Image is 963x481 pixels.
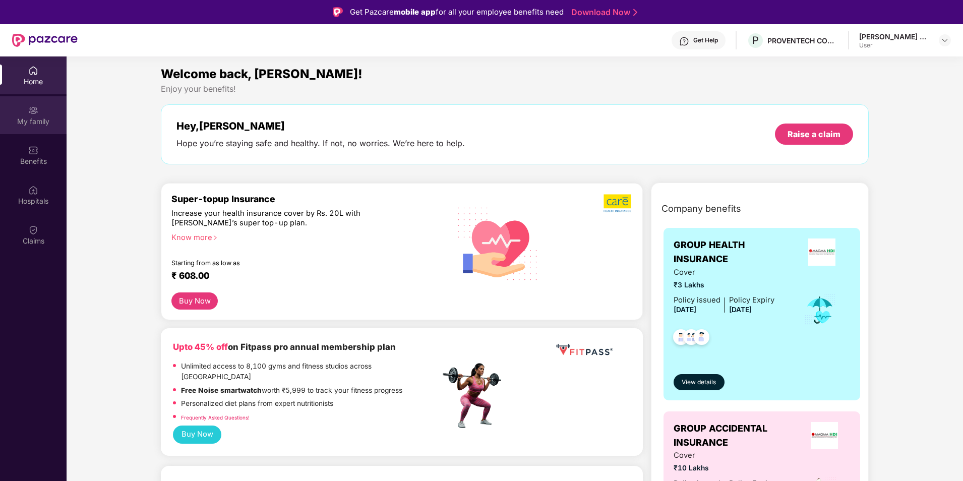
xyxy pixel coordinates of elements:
[28,185,38,195] img: svg+xml;base64,PHN2ZyBpZD0iSG9zcGl0YWxzIiB4bWxucz0iaHR0cDovL3d3dy53My5vcmcvMjAwMC9zdmciIHdpZHRoPS...
[440,360,510,431] img: fpp.png
[767,36,838,45] div: PROVENTECH CONSULTING PRIVATE LIMITED
[181,386,262,394] strong: Free Noise smartwatch
[181,385,402,396] p: worth ₹5,999 to track your fitness progress
[859,41,930,49] div: User
[212,235,218,240] span: right
[554,340,615,359] img: fppp.png
[171,233,434,240] div: Know more
[450,194,546,292] img: svg+xml;base64,PHN2ZyB4bWxucz0iaHR0cDovL3d3dy53My5vcmcvMjAwMC9zdmciIHhtbG5zOnhsaW5rPSJodHRwOi8vd3...
[171,259,397,266] div: Starting from as low as
[181,414,250,420] a: Frequently Asked Questions!
[173,342,228,352] b: Upto 45% off
[333,7,343,17] img: Logo
[394,7,436,17] strong: mobile app
[604,194,632,213] img: b5dec4f62d2307b9de63beb79f102df3.png
[674,280,774,291] span: ₹3 Lakhs
[941,36,949,44] img: svg+xml;base64,PHN2ZyBpZD0iRHJvcGRvd24tMzJ4MzIiIHhtbG5zPSJodHRwOi8vd3d3LnczLm9yZy8yMDAwL3N2ZyIgd2...
[674,294,720,306] div: Policy issued
[176,120,465,132] div: Hey, [PERSON_NAME]
[752,34,759,46] span: P
[171,292,218,310] button: Buy Now
[181,361,440,383] p: Unlimited access to 8,100 gyms and fitness studios across [GEOGRAPHIC_DATA]
[350,6,564,18] div: Get Pazcare for all your employee benefits need
[28,145,38,155] img: svg+xml;base64,PHN2ZyBpZD0iQmVuZWZpdHMiIHhtbG5zPSJodHRwOi8vd3d3LnczLm9yZy8yMDAwL3N2ZyIgd2lkdGg9Ij...
[28,105,38,115] img: svg+xml;base64,PHN2ZyB3aWR0aD0iMjAiIGhlaWdodD0iMjAiIHZpZXdCb3g9IjAgMCAyMCAyMCIgZmlsbD0ibm9uZSIgeG...
[859,32,930,41] div: [PERSON_NAME] Katlagunta
[173,426,221,444] button: Buy Now
[669,326,693,351] img: svg+xml;base64,PHN2ZyB4bWxucz0iaHR0cDovL3d3dy53My5vcmcvMjAwMC9zdmciIHdpZHRoPSI0OC45NDMiIGhlaWdodD...
[661,202,741,216] span: Company benefits
[808,238,835,266] img: insurerLogo
[171,270,430,282] div: ₹ 608.00
[811,422,838,449] img: insurerLogo
[674,422,799,450] span: GROUP ACCIDENTAL INSURANCE
[12,34,78,47] img: New Pazcare Logo
[729,306,752,314] span: [DATE]
[674,238,794,267] span: GROUP HEALTH INSURANCE
[674,306,696,314] span: [DATE]
[171,194,440,204] div: Super-topup Insurance
[682,378,716,387] span: View details
[571,7,634,18] a: Download Now
[28,225,38,235] img: svg+xml;base64,PHN2ZyBpZD0iQ2xhaW0iIHhtbG5zPSJodHRwOi8vd3d3LnczLm9yZy8yMDAwL3N2ZyIgd2lkdGg9IjIwIi...
[679,36,689,46] img: svg+xml;base64,PHN2ZyBpZD0iSGVscC0zMngzMiIgeG1sbnM9Imh0dHA6Ly93d3cudzMub3JnLzIwMDAvc3ZnIiB3aWR0aD...
[788,129,840,140] div: Raise a claim
[674,267,774,278] span: Cover
[804,293,836,327] img: icon
[171,209,397,228] div: Increase your health insurance cover by Rs. 20L with [PERSON_NAME]’s super top-up plan.
[674,374,725,390] button: View details
[176,138,465,149] div: Hope you’re staying safe and healthy. If not, no worries. We’re here to help.
[674,463,774,474] span: ₹10 Lakhs
[161,67,363,81] span: Welcome back, [PERSON_NAME]!
[173,342,396,352] b: on Fitpass pro annual membership plan
[633,7,637,18] img: Stroke
[679,326,704,351] img: svg+xml;base64,PHN2ZyB4bWxucz0iaHR0cDovL3d3dy53My5vcmcvMjAwMC9zdmciIHdpZHRoPSI0OC45MTUiIGhlaWdodD...
[689,326,714,351] img: svg+xml;base64,PHN2ZyB4bWxucz0iaHR0cDovL3d3dy53My5vcmcvMjAwMC9zdmciIHdpZHRoPSI0OC45NDMiIGhlaWdodD...
[161,84,869,94] div: Enjoy your benefits!
[181,398,333,409] p: Personalized diet plans from expert nutritionists
[693,36,718,44] div: Get Help
[28,66,38,76] img: svg+xml;base64,PHN2ZyBpZD0iSG9tZSIgeG1sbnM9Imh0dHA6Ly93d3cudzMub3JnLzIwMDAvc3ZnIiB3aWR0aD0iMjAiIG...
[674,450,774,461] span: Cover
[729,294,774,306] div: Policy Expiry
